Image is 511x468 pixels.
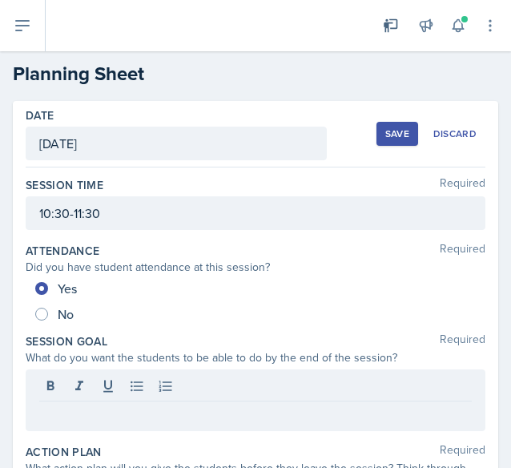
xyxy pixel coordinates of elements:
[13,59,498,88] h2: Planning Sheet
[26,444,102,460] label: Action Plan
[26,243,100,259] label: Attendance
[26,333,107,349] label: Session Goal
[26,177,103,193] label: Session Time
[440,243,485,259] span: Required
[433,127,477,140] div: Discard
[376,122,418,146] button: Save
[385,127,409,140] div: Save
[26,107,54,123] label: Date
[39,204,472,223] p: 10:30-11:30
[440,333,485,349] span: Required
[424,122,485,146] button: Discard
[58,306,74,322] span: No
[440,444,485,460] span: Required
[58,280,77,297] span: Yes
[26,259,485,276] div: Did you have student attendance at this session?
[440,177,485,193] span: Required
[26,349,485,366] div: What do you want the students to be able to do by the end of the session?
